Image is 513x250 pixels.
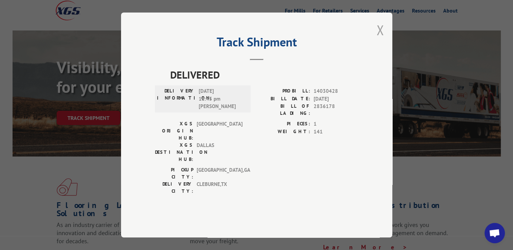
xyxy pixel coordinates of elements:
[157,87,195,110] label: DELIVERY INFORMATION:
[155,142,193,163] label: XGS DESTINATION HUB:
[155,166,193,181] label: PICKUP CITY:
[197,166,242,181] span: [GEOGRAPHIC_DATA] , GA
[197,142,242,163] span: DALLAS
[376,21,384,39] button: Close modal
[485,223,505,243] div: Open chat
[155,37,358,50] h2: Track Shipment
[170,67,358,82] span: DELIVERED
[314,103,358,117] span: 2836178
[199,87,244,110] span: [DATE] 12:45 pm [PERSON_NAME]
[257,95,310,103] label: BILL DATE:
[257,103,310,117] label: BILL OF LADING:
[257,87,310,95] label: PROBILL:
[197,120,242,142] span: [GEOGRAPHIC_DATA]
[314,87,358,95] span: 14030428
[257,128,310,136] label: WEIGHT:
[314,95,358,103] span: [DATE]
[155,120,193,142] label: XGS ORIGIN HUB:
[314,128,358,136] span: 141
[197,181,242,195] span: CLEBURNE , TX
[314,120,358,128] span: 1
[155,181,193,195] label: DELIVERY CITY:
[257,120,310,128] label: PIECES:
